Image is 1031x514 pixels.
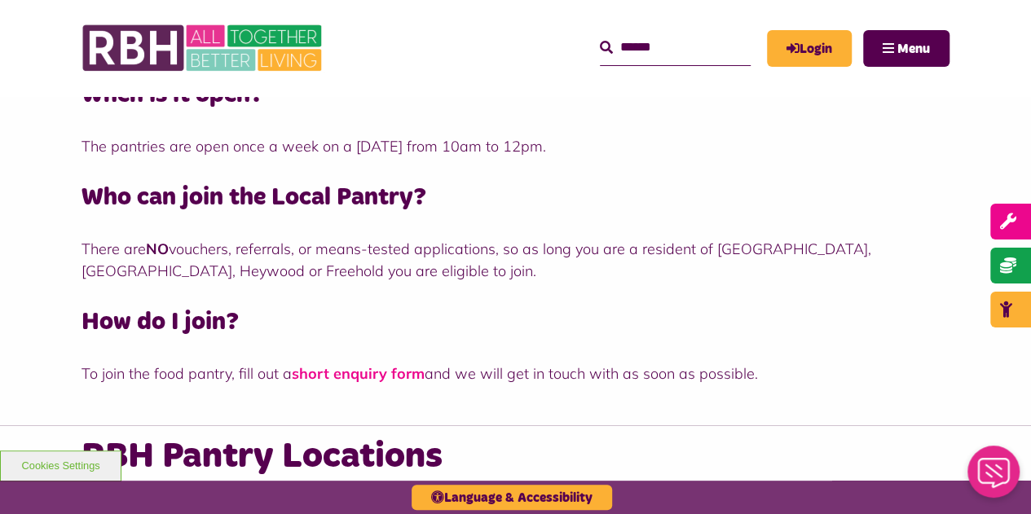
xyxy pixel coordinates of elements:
a: MyRBH [767,30,852,67]
button: Navigation [863,30,949,67]
img: RBH [82,16,326,80]
p: To join the food pantry, fill out a and we will get in touch with as soon as possible. [82,362,949,384]
h3: How do I join? [82,306,949,338]
strong: NO [146,239,169,258]
h3: Who can join the Local Pantry? [82,182,949,213]
a: short enquiry form [292,364,425,383]
button: Language & Accessibility [412,485,612,510]
p: The pantries are open once a week on a [DATE] from 10am to 12pm. [82,135,949,157]
span: Menu [897,42,930,55]
iframe: Netcall Web Assistant for live chat [958,441,1031,514]
p: There are vouchers, referrals, or means-tested applications, so as long you are a resident of [GE... [82,238,949,282]
input: Search [600,30,751,65]
h3: RBH Pantry Locations [82,433,949,480]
